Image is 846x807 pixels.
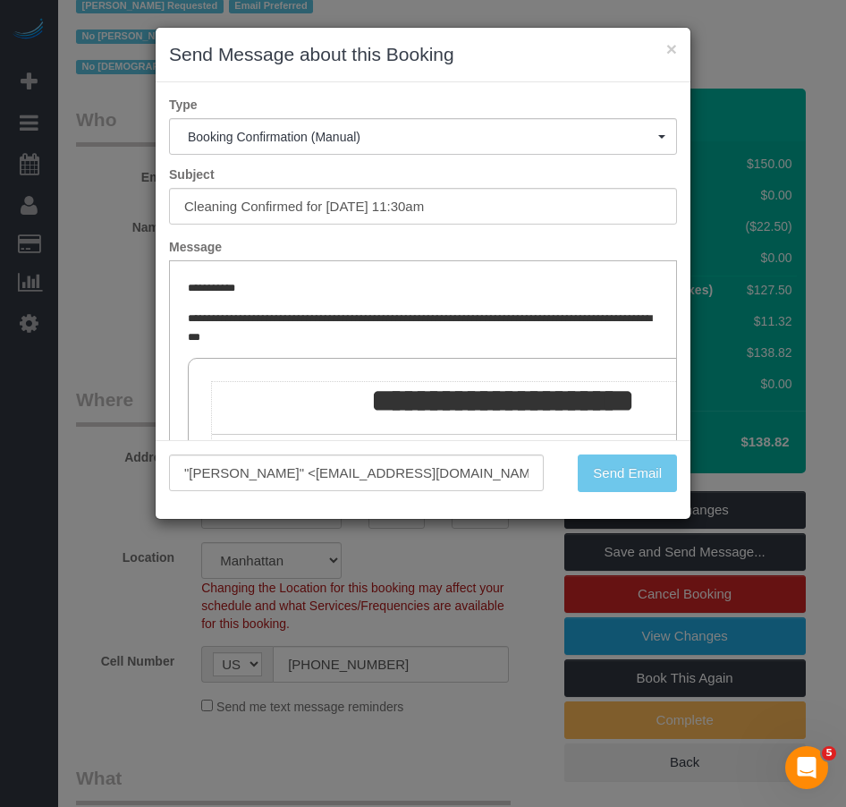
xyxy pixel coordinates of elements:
label: Subject [156,166,690,183]
iframe: Rich Text Editor, editor1 [170,261,676,540]
button: × [666,39,677,58]
button: Booking Confirmation (Manual) [169,118,677,155]
h3: Send Message about this Booking [169,41,677,68]
iframe: Intercom live chat [785,746,828,789]
input: Subject [169,188,677,225]
span: 5 [822,746,836,760]
label: Message [156,238,690,256]
label: Type [156,96,690,114]
span: Booking Confirmation (Manual) [188,130,658,144]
